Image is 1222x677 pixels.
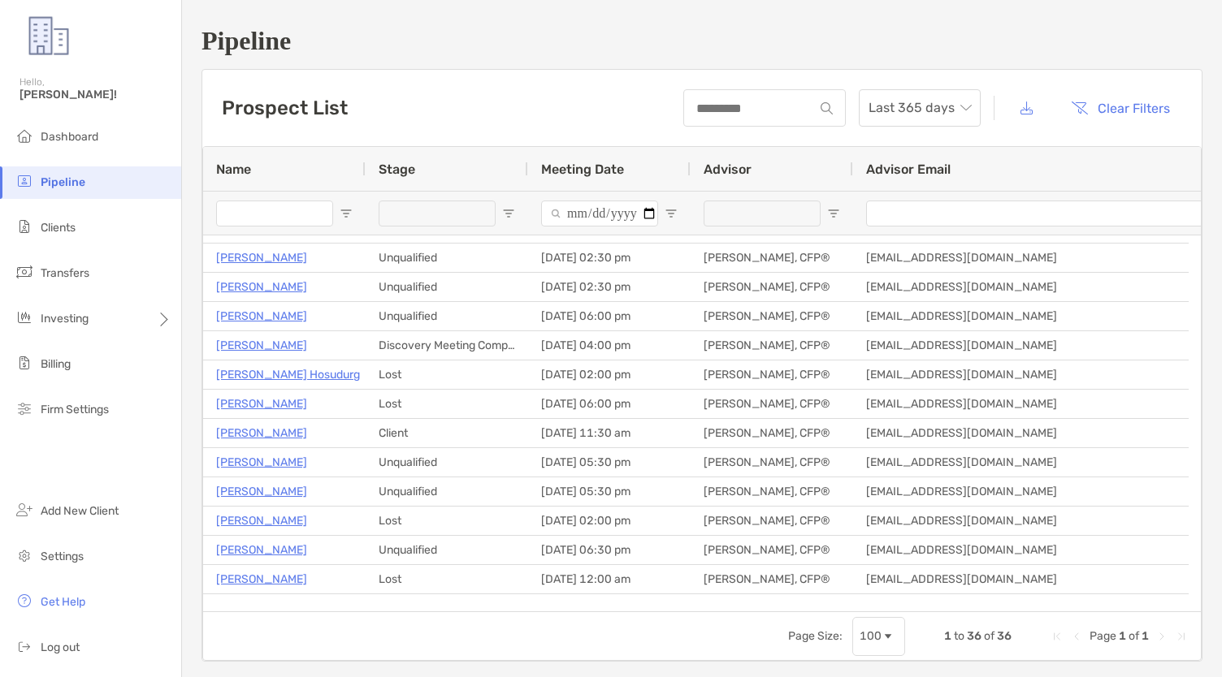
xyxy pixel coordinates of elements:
[528,477,691,506] div: [DATE] 05:30 pm
[541,201,658,226] input: Meeting Date Filter Input
[691,507,853,535] div: [PERSON_NAME], CFP®
[379,162,415,177] span: Stage
[216,569,307,589] a: [PERSON_NAME]
[216,423,307,443] a: [PERSON_NAME]
[528,536,691,564] div: [DATE] 06:30 pm
[366,331,528,360] div: Discovery Meeting Complete
[216,394,307,414] a: [PERSON_NAME]
[340,207,353,220] button: Open Filter Menu
[528,507,691,535] div: [DATE] 02:00 pm
[41,403,109,416] span: Firm Settings
[216,540,307,560] a: [PERSON_NAME]
[41,130,98,144] span: Dashboard
[528,302,691,330] div: [DATE] 06:00 pm
[528,331,691,360] div: [DATE] 04:00 pm
[366,244,528,272] div: Unqualified
[704,162,752,177] span: Advisor
[201,26,1202,56] h1: Pipeline
[41,221,76,235] span: Clients
[691,565,853,593] div: [PERSON_NAME], CFP®
[41,175,85,189] span: Pipeline
[866,162,951,177] span: Advisor Email
[1155,630,1168,643] div: Next Page
[1070,630,1083,643] div: Previous Page
[216,277,307,297] a: [PERSON_NAME]
[15,171,34,191] img: pipeline icon
[944,629,951,643] span: 1
[15,399,34,418] img: firm-settings icon
[216,598,307,619] a: [PERSON_NAME]
[528,565,691,593] div: [DATE] 12:00 am
[860,629,882,643] div: 100
[788,629,843,643] div: Page Size:
[691,390,853,418] div: [PERSON_NAME], CFP®
[366,302,528,330] div: Unqualified
[528,594,691,623] div: [DATE] 02:00 pm
[366,565,528,593] div: Lost
[15,636,34,656] img: logout icon
[366,594,528,623] div: Unqualified
[222,97,348,119] h3: Prospect List
[15,126,34,145] img: dashboard icon
[216,335,307,356] a: [PERSON_NAME]
[41,357,71,371] span: Billing
[691,302,853,330] div: [PERSON_NAME], CFP®
[15,500,34,520] img: add_new_client icon
[528,360,691,389] div: [DATE] 02:00 pm
[954,629,964,643] span: to
[665,207,678,220] button: Open Filter Menu
[41,504,119,518] span: Add New Client
[1142,629,1149,643] span: 1
[827,207,840,220] button: Open Filter Menu
[366,536,528,564] div: Unqualified
[528,448,691,476] div: [DATE] 05:30 pm
[691,244,853,272] div: [PERSON_NAME], CFP®
[15,262,34,282] img: transfers icon
[15,545,34,565] img: settings icon
[15,308,34,327] img: investing icon
[41,640,80,654] span: Log out
[997,629,1012,643] span: 36
[366,390,528,418] div: Lost
[528,419,691,447] div: [DATE] 11:30 am
[41,266,89,280] span: Transfers
[41,595,85,609] span: Get Help
[15,217,34,236] img: clients icon
[1090,629,1116,643] span: Page
[216,364,360,385] a: [PERSON_NAME] Hosudurg
[691,448,853,476] div: [PERSON_NAME], CFP®
[691,477,853,506] div: [PERSON_NAME], CFP®
[216,201,333,226] input: Name Filter Input
[691,273,853,301] div: [PERSON_NAME], CFP®
[691,331,853,360] div: [PERSON_NAME], CFP®
[691,536,853,564] div: [PERSON_NAME], CFP®
[216,306,307,326] a: [PERSON_NAME]
[216,511,307,531] a: [PERSON_NAME]
[19,88,171,101] span: [PERSON_NAME]!
[15,353,34,373] img: billing icon
[1051,630,1064,643] div: First Page
[216,248,307,268] a: [PERSON_NAME]
[502,207,515,220] button: Open Filter Menu
[216,452,307,472] a: [PERSON_NAME]
[984,629,994,643] span: of
[1059,90,1182,126] button: Clear Filters
[216,481,307,502] p: [PERSON_NAME]
[528,244,691,272] div: [DATE] 02:30 pm
[852,617,905,656] div: Page Size
[1175,630,1188,643] div: Last Page
[1119,629,1126,643] span: 1
[41,550,84,563] span: Settings
[216,162,251,177] span: Name
[528,273,691,301] div: [DATE] 02:30 pm
[967,629,981,643] span: 36
[366,360,528,389] div: Lost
